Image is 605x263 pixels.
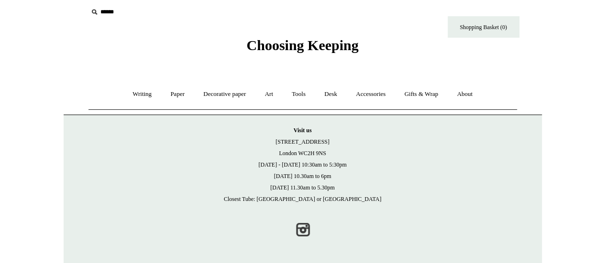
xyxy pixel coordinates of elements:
[396,82,447,107] a: Gifts & Wrap
[316,82,346,107] a: Desk
[347,82,394,107] a: Accessories
[246,37,358,53] span: Choosing Keeping
[195,82,254,107] a: Decorative paper
[256,82,282,107] a: Art
[283,82,314,107] a: Tools
[292,219,313,240] a: Instagram
[448,16,519,38] a: Shopping Basket (0)
[246,45,358,52] a: Choosing Keeping
[73,125,532,205] p: [STREET_ADDRESS] London WC2H 9NS [DATE] - [DATE] 10:30am to 5:30pm [DATE] 10.30am to 6pm [DATE] 1...
[448,82,481,107] a: About
[124,82,160,107] a: Writing
[294,127,312,134] strong: Visit us
[162,82,193,107] a: Paper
